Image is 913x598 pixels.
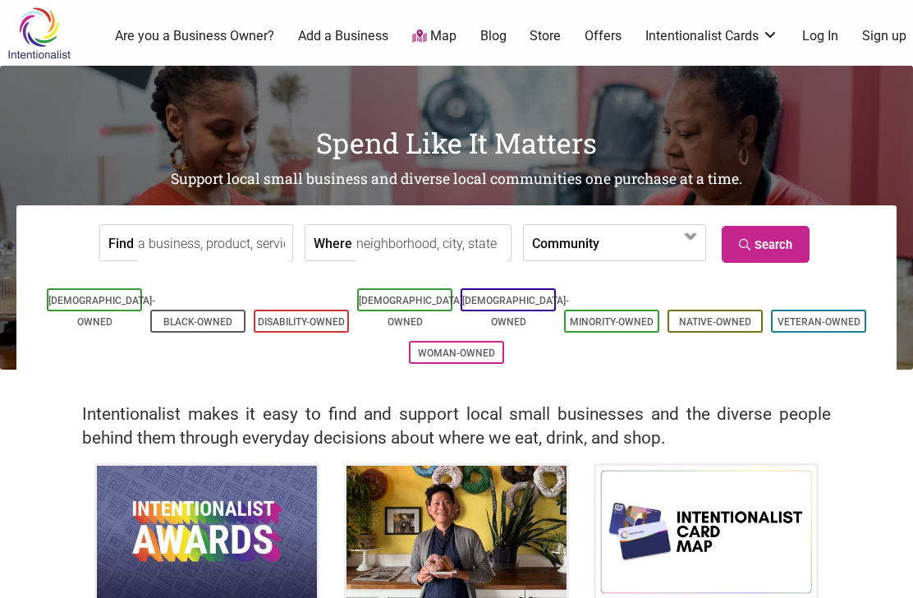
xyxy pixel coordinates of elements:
[108,225,134,260] label: Find
[585,27,622,45] a: Offers
[645,27,778,45] a: Intentionalist Cards
[778,316,860,328] a: Veteran-Owned
[862,27,906,45] a: Sign up
[138,225,288,262] input: a business, product, service
[359,295,466,328] a: [DEMOGRAPHIC_DATA]-Owned
[314,225,352,260] label: Where
[258,316,345,328] a: Disability-Owned
[462,295,569,328] a: [DEMOGRAPHIC_DATA]-Owned
[418,347,495,359] a: Woman-Owned
[532,225,599,260] label: Community
[356,225,507,262] input: neighborhood, city, state
[115,27,274,45] a: Are you a Business Owner?
[298,27,388,45] a: Add a Business
[596,466,816,598] img: Intentionalist Card Map
[163,316,232,328] a: Black-Owned
[679,316,751,328] a: Native-Owned
[97,466,317,598] img: Intentionalist Awards
[82,402,831,450] h2: Intentionalist makes it easy to find and support local small businesses and the diverse people be...
[48,295,155,328] a: [DEMOGRAPHIC_DATA]-Owned
[480,27,507,45] a: Blog
[346,466,567,598] img: King Donuts - Hong Chhuor
[722,226,810,263] a: Search
[570,316,654,328] a: Minority-Owned
[802,27,838,45] a: Log In
[412,27,456,46] a: Map
[530,27,561,45] a: Store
